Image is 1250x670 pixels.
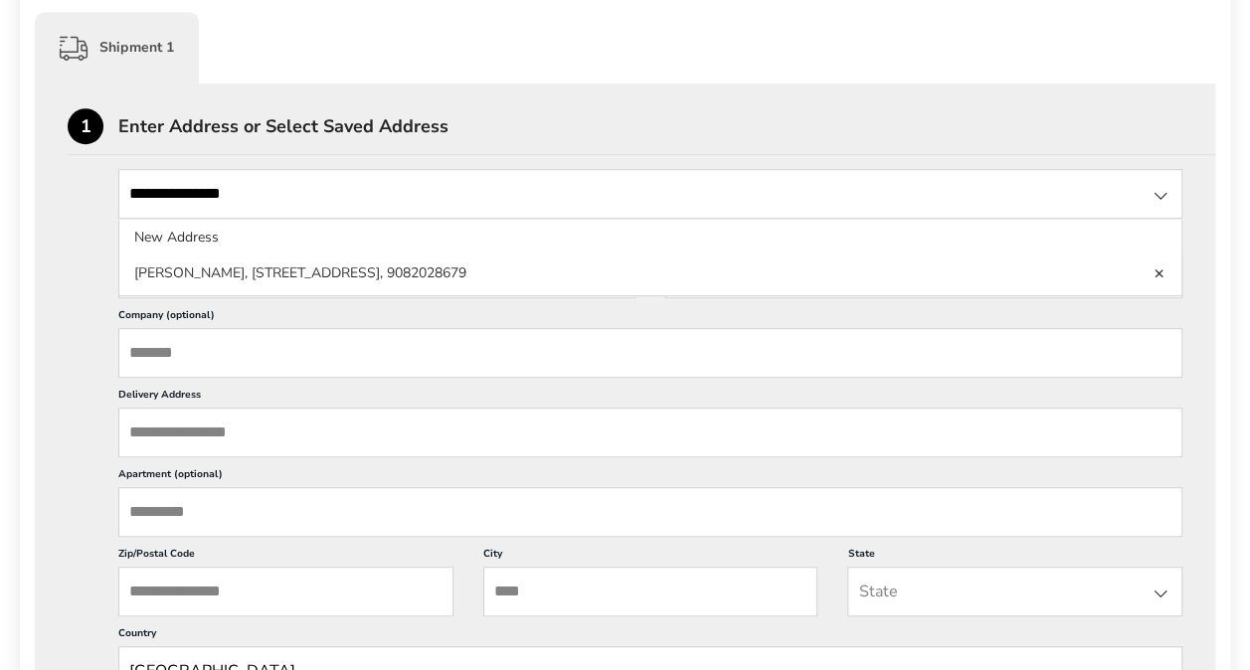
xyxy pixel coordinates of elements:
[118,169,1182,219] input: State
[119,255,1181,291] li: [PERSON_NAME], [STREET_ADDRESS], 9082028679
[118,547,453,567] label: Zip/Postal Code
[68,108,103,144] div: 1
[118,626,1182,646] label: Country
[483,547,818,567] label: City
[118,467,1182,487] label: Apartment (optional)
[118,408,1182,457] input: Delivery Address
[35,12,199,84] div: Shipment 1
[118,567,453,616] input: ZIP
[118,487,1182,537] input: Apartment
[847,547,1182,567] label: State
[118,117,1215,135] div: Enter Address or Select Saved Address
[118,388,1182,408] label: Delivery Address
[847,567,1182,616] input: State
[483,567,818,616] input: City
[118,328,1182,378] input: Company
[119,220,1181,255] li: New Address
[118,308,1182,328] label: Company (optional)
[1154,265,1166,279] a: Delete address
